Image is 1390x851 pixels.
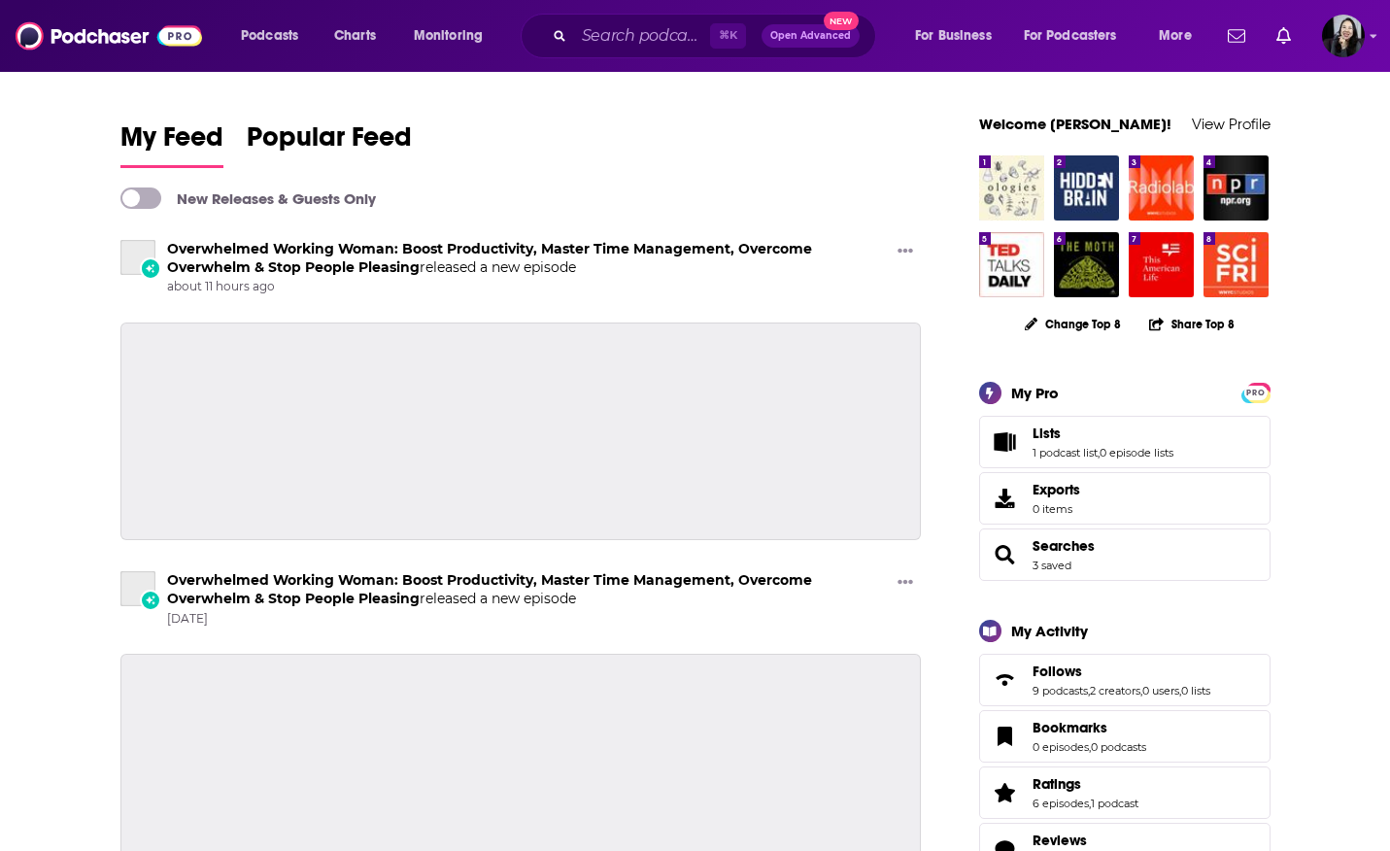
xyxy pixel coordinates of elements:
[986,428,1025,456] a: Lists
[1011,20,1145,51] button: open menu
[986,723,1025,750] a: Bookmarks
[1204,232,1269,297] img: Science Friday
[1013,312,1134,336] button: Change Top 8
[890,571,921,596] button: Show More Button
[140,257,161,279] div: New Episode
[1088,684,1090,698] span: ,
[1244,384,1268,398] a: PRO
[986,779,1025,806] a: Ratings
[979,115,1171,133] a: Welcome [PERSON_NAME]!
[1129,155,1194,221] img: Radiolab
[1033,775,1138,793] a: Ratings
[915,22,992,50] span: For Business
[1033,775,1081,793] span: Ratings
[1244,386,1268,400] span: PRO
[986,666,1025,694] a: Follows
[1033,537,1095,555] a: Searches
[539,14,895,58] div: Search podcasts, credits, & more...
[1322,15,1365,57] img: User Profile
[16,17,202,54] img: Podchaser - Follow, Share and Rate Podcasts
[1129,232,1194,297] img: This American Life
[1145,20,1216,51] button: open menu
[1033,740,1089,754] a: 0 episodes
[120,120,223,165] span: My Feed
[167,279,891,295] span: about 11 hours ago
[1322,15,1365,57] span: Logged in as marypoffenroth
[1089,797,1091,810] span: ,
[1091,740,1146,754] a: 0 podcasts
[986,541,1025,568] a: Searches
[762,24,860,48] button: Open AdvancedNew
[1033,663,1082,680] span: Follows
[322,20,388,51] a: Charts
[770,31,851,41] span: Open Advanced
[247,120,412,165] span: Popular Feed
[1033,719,1146,736] a: Bookmarks
[710,23,746,49] span: ⌘ K
[1033,559,1071,572] a: 3 saved
[979,766,1271,819] span: Ratings
[986,485,1025,512] span: Exports
[1033,425,1061,442] span: Lists
[1011,622,1088,640] div: My Activity
[901,20,1016,51] button: open menu
[979,416,1271,468] span: Lists
[1204,155,1269,221] img: Stories from NPR : NPR
[167,240,891,277] h3: released a new episode
[120,571,155,606] a: Overwhelmed Working Woman: Boost Productivity, Master Time Management, Overcome Overwhelm & Stop ...
[1033,446,1098,460] a: 1 podcast list
[167,611,891,628] span: [DATE]
[890,240,921,264] button: Show More Button
[979,710,1271,763] span: Bookmarks
[1090,684,1140,698] a: 2 creators
[1142,684,1179,698] a: 0 users
[1089,740,1091,754] span: ,
[1033,425,1173,442] a: Lists
[1033,832,1146,849] a: Reviews
[241,22,298,50] span: Podcasts
[1033,797,1089,810] a: 6 episodes
[414,22,483,50] span: Monitoring
[140,590,161,611] div: New Episode
[167,571,812,607] a: Overwhelmed Working Woman: Boost Productivity, Master Time Management, Overcome Overwhelm & Stop ...
[1159,22,1192,50] span: More
[400,20,508,51] button: open menu
[1269,19,1299,52] a: Show notifications dropdown
[1054,232,1119,297] img: The Moth
[979,528,1271,581] span: Searches
[1181,684,1210,698] a: 0 lists
[1091,797,1138,810] a: 1 podcast
[1054,155,1119,221] img: Hidden Brain
[1192,115,1271,133] a: View Profile
[1033,481,1080,498] span: Exports
[1322,15,1365,57] button: Show profile menu
[824,12,859,30] span: New
[1033,832,1087,849] span: Reviews
[1140,684,1142,698] span: ,
[120,240,155,275] a: Overwhelmed Working Woman: Boost Productivity, Master Time Management, Overcome Overwhelm & Stop ...
[1100,446,1173,460] a: 0 episode lists
[979,232,1044,297] img: TED Talks Daily
[1033,684,1088,698] a: 9 podcasts
[1179,684,1181,698] span: ,
[120,187,376,209] a: New Releases & Guests Only
[1033,502,1080,516] span: 0 items
[574,20,710,51] input: Search podcasts, credits, & more...
[1098,446,1100,460] span: ,
[120,120,223,168] a: My Feed
[167,571,891,608] h3: released a new episode
[1148,305,1236,343] button: Share Top 8
[979,155,1044,221] img: Ologies with Alie Ward
[167,240,812,276] a: Overwhelmed Working Woman: Boost Productivity, Master Time Management, Overcome Overwhelm & Stop ...
[1033,663,1210,680] a: Follows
